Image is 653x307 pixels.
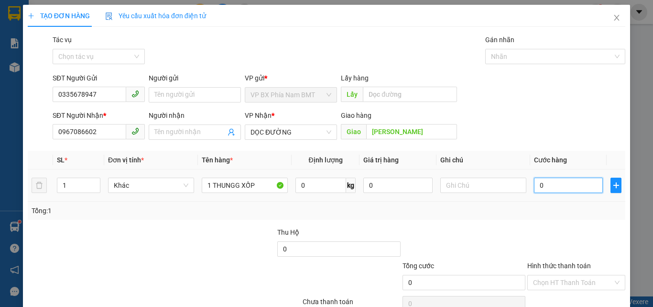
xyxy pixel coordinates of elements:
[341,87,363,102] span: Lấy
[363,156,399,164] span: Giá trị hàng
[8,31,75,45] div: 0972732939
[105,12,113,20] img: icon
[611,182,621,189] span: plus
[53,110,145,121] div: SĐT Người Nhận
[250,125,331,139] span: DỌC ĐƯỜNG
[82,31,149,45] div: 0968324977
[131,127,139,135] span: phone
[363,178,432,193] input: 0
[82,8,149,31] div: DỌC ĐƯỜNG
[8,9,23,19] span: Gửi:
[82,50,96,60] span: DĐ:
[440,178,526,193] input: Ghi Chú
[32,205,253,216] div: Tổng: 1
[277,228,299,236] span: Thu Hộ
[114,178,188,193] span: Khác
[82,45,136,78] span: ĐỒNG XOÀI
[8,8,75,31] div: VP BX Phía Nam BMT
[485,36,514,44] label: Gán nhãn
[131,90,139,98] span: phone
[245,73,337,83] div: VP gửi
[53,36,72,44] label: Tác vụ
[82,9,105,19] span: Nhận:
[105,12,206,20] span: Yêu cầu xuất hóa đơn điện tử
[527,262,591,270] label: Hình thức thanh toán
[341,74,369,82] span: Lấy hàng
[149,73,241,83] div: Người gửi
[603,5,630,32] button: Close
[28,12,90,20] span: TẠO ĐƠN HÀNG
[363,87,457,102] input: Dọc đường
[346,178,356,193] span: kg
[28,12,34,19] span: plus
[202,156,233,164] span: Tên hàng
[341,112,371,119] span: Giao hàng
[108,156,144,164] span: Đơn vị tính
[149,110,241,121] div: Người nhận
[366,124,457,139] input: Dọc đường
[53,73,145,83] div: SĐT Người Gửi
[308,156,342,164] span: Định lượng
[534,156,567,164] span: Cước hàng
[32,178,47,193] button: delete
[57,156,65,164] span: SL
[250,88,331,102] span: VP BX Phía Nam BMT
[610,178,621,193] button: plus
[341,124,366,139] span: Giao
[245,112,272,119] span: VP Nhận
[202,178,288,193] input: VD: Bàn, Ghế
[228,128,235,136] span: user-add
[403,262,434,270] span: Tổng cước
[436,151,530,170] th: Ghi chú
[613,14,620,22] span: close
